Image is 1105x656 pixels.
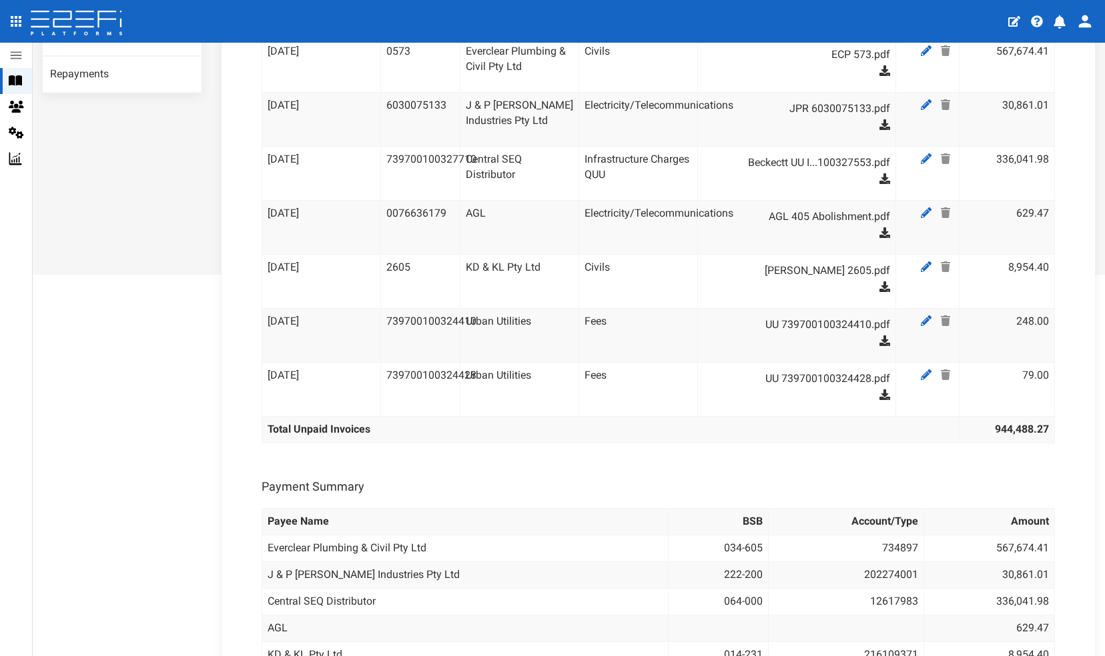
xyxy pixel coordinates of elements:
td: 2605 [381,254,460,308]
td: Fees [579,308,698,362]
td: AGL [262,615,668,641]
td: [DATE] [262,308,380,362]
td: Central SEQ Distributor [460,146,579,200]
td: 567,674.41 [924,535,1055,562]
a: Delete Payee [938,43,954,59]
td: 202274001 [768,562,924,589]
td: KD & KL Pty Ltd [460,254,579,308]
td: 12617983 [768,588,924,615]
td: 739700100327710 [381,146,460,200]
a: [PERSON_NAME] 2605.pdf [717,260,890,281]
th: Payee Name [262,509,668,535]
td: 0076636179 [381,200,460,254]
a: Delete Payee [938,259,954,275]
td: 6030075133 [381,92,460,146]
td: [DATE] [262,146,380,200]
td: 336,041.98 [924,588,1055,615]
td: 734897 [768,535,924,562]
td: Electricity/Telecommunications [579,92,698,146]
td: Urban Utilities [460,308,579,362]
td: [DATE] [262,38,380,92]
th: Account/Type [768,509,924,535]
td: Infrastructure Charges QUU [579,146,698,200]
td: 222-200 [668,562,768,589]
td: 8,954.40 [960,254,1055,308]
td: 248.00 [960,308,1055,362]
th: Total Unpaid Invoices [262,416,960,443]
td: 739700100324410 [381,308,460,362]
td: 567,674.41 [960,38,1055,92]
a: Delete Payee [938,97,954,113]
td: 79.00 [960,362,1055,416]
td: 629.47 [924,615,1055,641]
td: J & P [PERSON_NAME] Industries Pty Ltd [262,562,668,589]
td: 034-605 [668,535,768,562]
td: Everclear Plumbing & Civil Pty Ltd [262,535,668,562]
td: 336,041.98 [960,146,1055,200]
td: [DATE] [262,362,380,416]
a: Delete Payee [938,313,954,329]
h3: Payment Summary [262,481,364,493]
th: BSB [668,509,768,535]
td: 0573 [381,38,460,92]
td: [DATE] [262,92,380,146]
a: Repayments [43,57,202,93]
td: Central SEQ Distributor [262,588,668,615]
a: AGL 405 Abolishment.pdf [717,206,890,227]
a: ECP 573.pdf [717,44,890,65]
td: 064-000 [668,588,768,615]
td: AGL [460,200,579,254]
a: Beckectt UU I...100327553.pdf [717,152,890,173]
a: UU 739700100324428.pdf [717,368,890,389]
td: 30,861.01 [960,92,1055,146]
td: Civils [579,38,698,92]
a: Delete Payee [938,205,954,221]
td: [DATE] [262,254,380,308]
td: Electricity/Telecommunications [579,200,698,254]
a: UU 739700100324410.pdf [717,314,890,335]
td: Civils [579,254,698,308]
td: 739700100324428 [381,362,460,416]
th: 944,488.27 [960,416,1055,443]
td: Urban Utilities [460,362,579,416]
a: Delete Payee [938,151,954,167]
a: Delete Payee [938,367,954,383]
td: J & P [PERSON_NAME] Industries Pty Ltd [460,92,579,146]
td: [DATE] [262,200,380,254]
td: Fees [579,362,698,416]
td: 30,861.01 [924,562,1055,589]
a: JPR 6030075133.pdf [717,98,890,119]
td: 629.47 [960,200,1055,254]
th: Amount [924,509,1055,535]
td: Everclear Plumbing & Civil Pty Ltd [460,38,579,92]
